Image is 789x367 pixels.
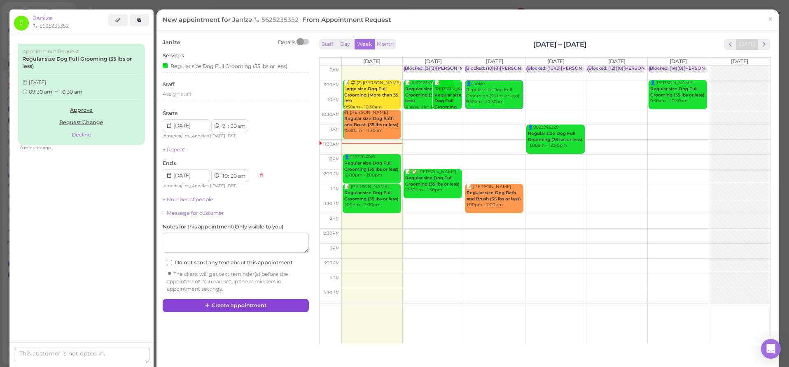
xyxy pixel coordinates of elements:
[330,216,340,221] span: 2pm
[22,104,141,116] a: Approve
[405,169,462,193] div: 📝 ✅ [PERSON_NAME] 12:30pm - 1:30pm
[467,190,521,202] b: Regular size Dog Bath and Brush (35 lbs or less)
[163,223,283,231] label: Notes for this appointment ( Only visible to you )
[528,131,582,142] b: Regular size Dog Full Grooming (35 lbs or less)
[163,210,224,216] a: + Message for customer
[731,58,748,64] span: [DATE]
[31,22,71,30] li: 5625235352
[344,184,401,208] div: 📝 [PERSON_NAME] 1:00pm - 2:00pm
[163,16,391,24] span: New appointment for From Appointment Request
[319,39,336,50] button: Staff
[22,129,141,141] button: Decline
[211,133,225,139] span: [DATE]
[163,81,174,88] label: Staff
[330,67,340,73] span: 9am
[163,160,176,167] label: Ends
[163,133,209,139] span: America/Los_Angeles
[533,40,587,49] h2: [DATE] – [DATE]
[363,58,380,64] span: [DATE]
[323,141,340,147] span: 11:30am
[167,260,172,265] input: Do not send any text about this appointment
[163,39,180,45] span: Janize
[22,79,141,86] div: [DATE]
[232,16,254,24] span: Janize
[670,58,687,64] span: [DATE]
[20,145,51,151] span: 10/13/2025 11:29am
[163,182,254,190] div: | |
[331,186,340,191] span: 1pm
[374,39,396,50] button: Month
[344,160,399,172] b: Regular size Dog Full Grooming (35 lbs or less)
[22,48,141,55] div: Appointment Request
[163,132,254,140] div: | |
[344,154,401,179] div: 👤6263784746 12:00pm - 1:00pm
[344,86,398,104] b: Large size Dog Full Grooming (More than 35 lbs)
[486,58,503,64] span: [DATE]
[650,86,705,98] b: Regular size Dog Full Grooming (35 lbs or less)
[60,89,82,95] span: 10:30 am
[768,13,773,25] span: ×
[163,146,185,153] a: + Repeat
[466,81,523,105] div: 👤Janize Regular size Dog Full Grooming (35 lbs or less) 9:30am - 10:30am
[344,190,399,202] b: Regular size Dog Full Grooming (35 lbs or less)
[322,171,340,176] span: 12:30pm
[736,39,758,50] button: [DATE]
[323,290,340,295] span: 4:30pm
[167,259,293,266] label: Do not send any text about this appointment
[344,110,401,134] div: 😋 [PERSON_NAME] 10:30am - 11:30am
[588,66,746,72] div: Blocked: (12)(10)[PERSON_NAME] Lulu [PERSON_NAME] • appointment
[724,39,737,50] button: prev
[328,156,340,162] span: 12pm
[324,82,340,87] span: 9:30am
[344,80,401,110] div: 📝 😋 (2) [PERSON_NAME] 9:30am - 10:30am
[324,260,340,266] span: 3:30pm
[405,175,460,187] b: Regular size Dog Full Grooming (35 lbs or less)
[330,245,340,251] span: 3pm
[29,89,54,95] span: 09:30 am
[33,14,53,22] a: Janize
[528,66,672,72] div: Blocked: (10)(9)[PERSON_NAME],[PERSON_NAME] • appointment
[466,184,523,208] div: 📝 [PERSON_NAME] 1:00pm - 2:00pm
[163,61,287,70] div: Regular size Dog Full Grooming (35 lbs or less)
[163,91,191,97] span: Assign staff
[547,58,565,64] span: [DATE]
[254,16,300,24] span: 5625235352
[324,231,340,236] span: 2:30pm
[434,80,462,134] div: 📝 [PERSON_NAME] 9:30am - 10:30am
[329,127,340,132] span: 11am
[405,66,548,72] div: Blocked: (3)(3)[PERSON_NAME] [PERSON_NAME] • appointment
[322,112,340,117] span: 10:30am
[211,183,225,188] span: [DATE]
[163,299,309,312] button: Create appointment
[22,116,141,129] a: Request Change
[608,58,626,64] span: [DATE]
[228,183,236,188] span: DST
[528,125,585,149] div: 👤9093743320 11:00am - 12:00pm
[355,39,375,50] button: Week
[163,52,184,59] label: Services
[324,201,340,206] span: 1:30pm
[434,92,462,122] b: Regular size Dog Full Grooming (35 lbs or less)
[228,133,236,139] span: DST
[163,196,213,202] a: + Number of people
[163,183,209,188] span: America/Los_Angeles
[167,271,305,293] div: The client will get text reminder(s) before the appointment. You can setup the reminders in appoi...
[22,55,141,70] label: Regular size Dog Full Grooming (35 lbs or less)
[758,39,770,50] button: next
[650,80,707,104] div: 👤[PERSON_NAME] 9:30am - 10:30am
[14,16,29,31] span: J
[163,110,177,117] label: Starts
[278,39,295,46] div: Details
[405,86,453,104] b: Regular size Dog Full Grooming (35 lbs or less)
[761,339,781,359] div: Open Intercom Messenger
[335,39,355,50] button: Day
[425,58,442,64] span: [DATE]
[328,97,340,102] span: 10am
[405,80,454,129] div: 📝 9512123473 Please trim hair in ears and comb out or blow out excess hair. 9:30am - 10:30am
[466,66,571,72] div: Blocked: (10)(8)[PERSON_NAME] • appointment
[344,116,399,127] b: Regular size Dog Bath and Brush (35 lbs or less)
[329,275,340,280] span: 4pm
